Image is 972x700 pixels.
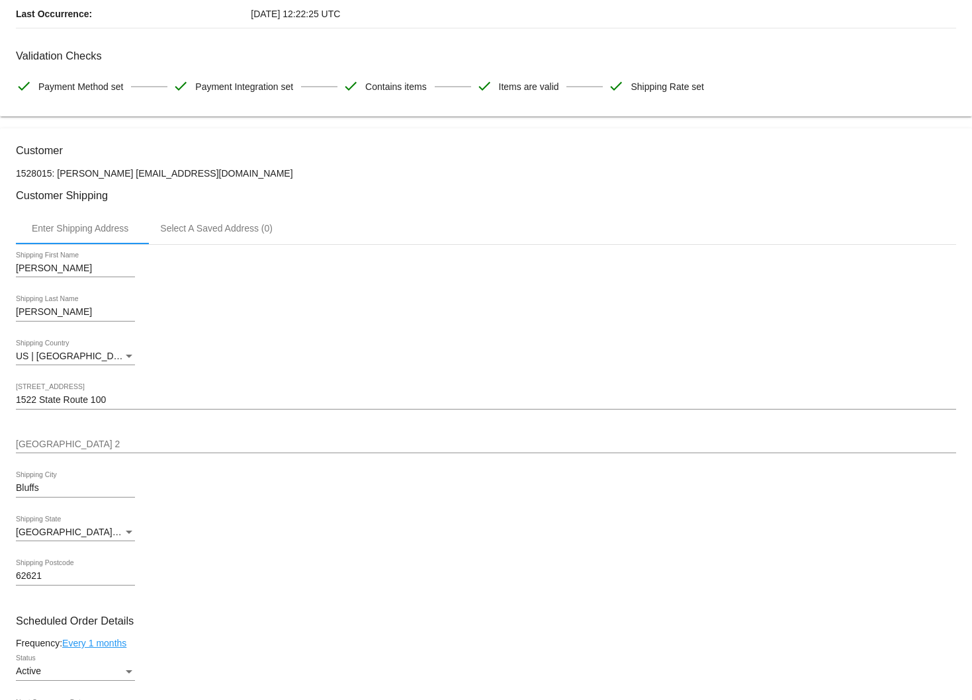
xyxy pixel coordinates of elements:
h3: Validation Checks [16,50,956,62]
p: 1528015: [PERSON_NAME] [EMAIL_ADDRESS][DOMAIN_NAME] [16,168,956,179]
input: Shipping Postcode [16,571,135,582]
input: Shipping City [16,483,135,494]
mat-select: Shipping State [16,527,135,538]
mat-icon: check [476,78,492,94]
mat-icon: check [173,78,189,94]
span: Shipping Rate set [631,73,704,101]
div: Frequency: [16,638,956,648]
a: Every 1 months [62,638,126,648]
input: Shipping Street 2 [16,439,956,450]
mat-select: Status [16,666,135,677]
h3: Customer [16,144,956,157]
span: US | [GEOGRAPHIC_DATA] [16,351,133,361]
h3: Scheduled Order Details [16,615,956,627]
span: [GEOGRAPHIC_DATA] | [US_STATE] [16,527,171,537]
mat-icon: check [343,78,359,94]
span: Active [16,666,41,676]
mat-select: Shipping Country [16,351,135,362]
div: Enter Shipping Address [32,223,128,234]
h3: Customer Shipping [16,189,956,202]
input: Shipping Last Name [16,307,135,318]
mat-icon: check [608,78,624,94]
span: Payment Method set [38,73,123,101]
mat-icon: check [16,78,32,94]
span: Payment Integration set [195,73,293,101]
div: Select A Saved Address (0) [160,223,273,234]
span: Items are valid [499,73,559,101]
input: Shipping First Name [16,263,135,274]
input: Shipping Street 1 [16,395,956,406]
span: [DATE] 12:22:25 UTC [251,9,340,19]
span: Contains items [365,73,427,101]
